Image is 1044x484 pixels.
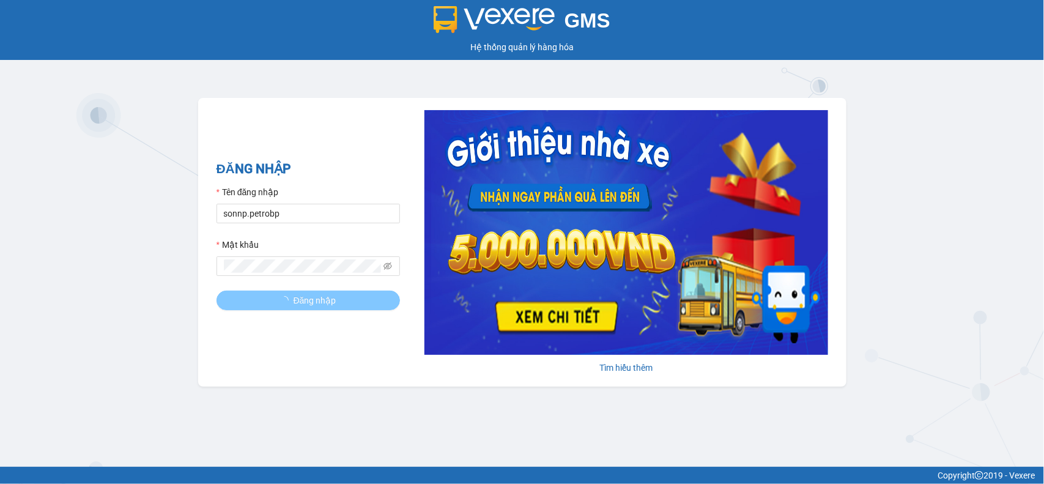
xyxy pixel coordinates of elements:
h2: ĐĂNG NHẬP [217,159,400,179]
span: GMS [565,9,610,32]
label: Tên đăng nhập [217,185,279,199]
button: Đăng nhập [217,291,400,310]
img: banner-0 [424,110,828,355]
img: logo 2 [434,6,555,33]
span: copyright [975,471,983,480]
div: Copyright 2019 - Vexere [9,469,1035,482]
span: loading [280,296,294,305]
input: Tên đăng nhập [217,204,400,223]
div: Tìm hiểu thêm [424,361,828,374]
label: Mật khẩu [217,238,259,251]
div: Hệ thống quản lý hàng hóa [3,40,1041,54]
input: Mật khẩu [224,259,382,273]
a: GMS [434,18,610,28]
span: Đăng nhập [294,294,336,307]
span: eye-invisible [383,262,392,270]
